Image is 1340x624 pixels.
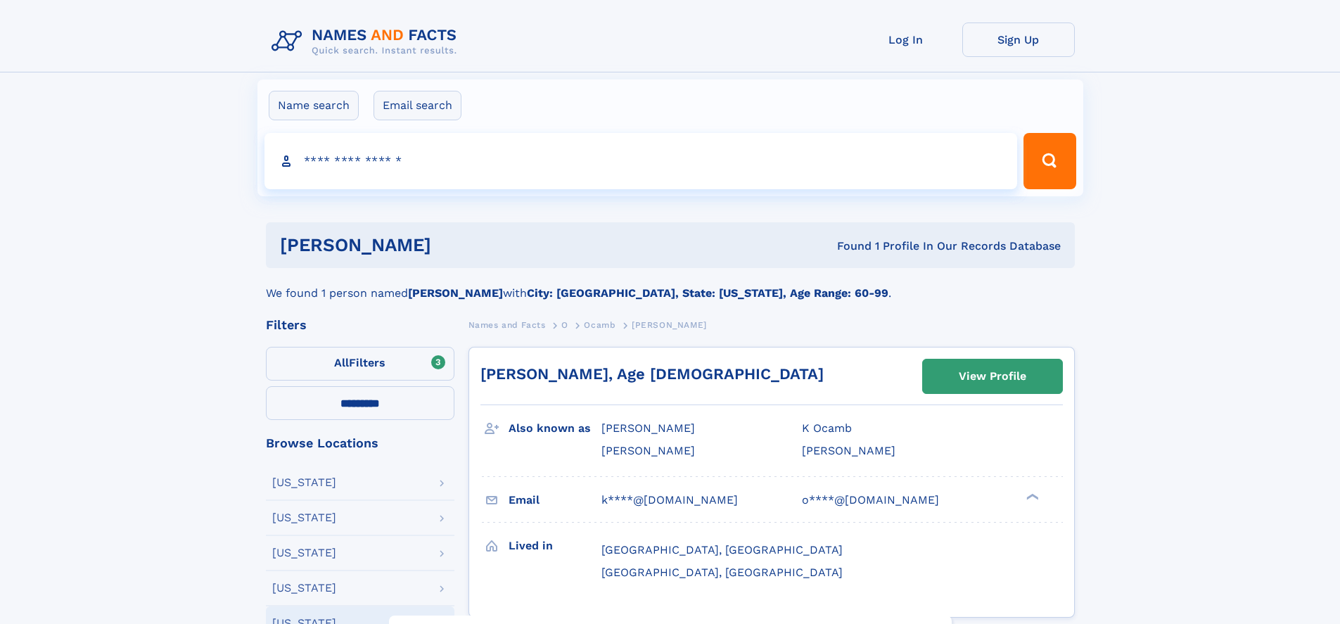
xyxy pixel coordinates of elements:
[264,133,1018,189] input: search input
[962,23,1075,57] a: Sign Up
[266,268,1075,302] div: We found 1 person named with .
[374,91,461,120] label: Email search
[601,566,843,579] span: [GEOGRAPHIC_DATA], [GEOGRAPHIC_DATA]
[334,356,349,369] span: All
[802,421,852,435] span: K Ocamb
[272,547,336,559] div: [US_STATE]
[509,416,601,440] h3: Also known as
[408,286,503,300] b: [PERSON_NAME]
[584,320,615,330] span: Ocamb
[1023,492,1040,501] div: ❯
[280,236,634,254] h1: [PERSON_NAME]
[527,286,888,300] b: City: [GEOGRAPHIC_DATA], State: [US_STATE], Age Range: 60-99
[272,582,336,594] div: [US_STATE]
[850,23,962,57] a: Log In
[266,23,468,61] img: Logo Names and Facts
[584,316,615,333] a: Ocamb
[468,316,546,333] a: Names and Facts
[266,347,454,381] label: Filters
[601,421,695,435] span: [PERSON_NAME]
[266,437,454,450] div: Browse Locations
[561,320,568,330] span: O
[480,365,824,383] a: [PERSON_NAME], Age [DEMOGRAPHIC_DATA]
[601,543,843,556] span: [GEOGRAPHIC_DATA], [GEOGRAPHIC_DATA]
[561,316,568,333] a: O
[923,359,1062,393] a: View Profile
[272,477,336,488] div: [US_STATE]
[272,512,336,523] div: [US_STATE]
[269,91,359,120] label: Name search
[634,238,1061,254] div: Found 1 Profile In Our Records Database
[1023,133,1076,189] button: Search Button
[959,360,1026,393] div: View Profile
[802,444,895,457] span: [PERSON_NAME]
[509,534,601,558] h3: Lived in
[266,319,454,331] div: Filters
[632,320,707,330] span: [PERSON_NAME]
[509,488,601,512] h3: Email
[601,444,695,457] span: [PERSON_NAME]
